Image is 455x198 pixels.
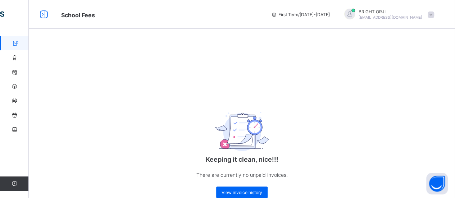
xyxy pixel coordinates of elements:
[337,9,438,20] div: BRIGHTORJI
[271,12,330,17] span: session/term information
[426,173,448,194] button: Open asap
[61,11,95,19] span: School Fees
[359,15,422,19] span: [EMAIL_ADDRESS][DOMAIN_NAME]
[215,112,269,151] img: empty_exam.25ac31c7e64bfa8fcc0a6b068b22d071.svg
[170,170,314,179] p: There are currently no unpaid invoices.
[359,9,422,14] span: BRIGHT ORJI
[222,190,262,195] span: View invoice history
[170,156,314,163] p: Keeping it clean, nice!!!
